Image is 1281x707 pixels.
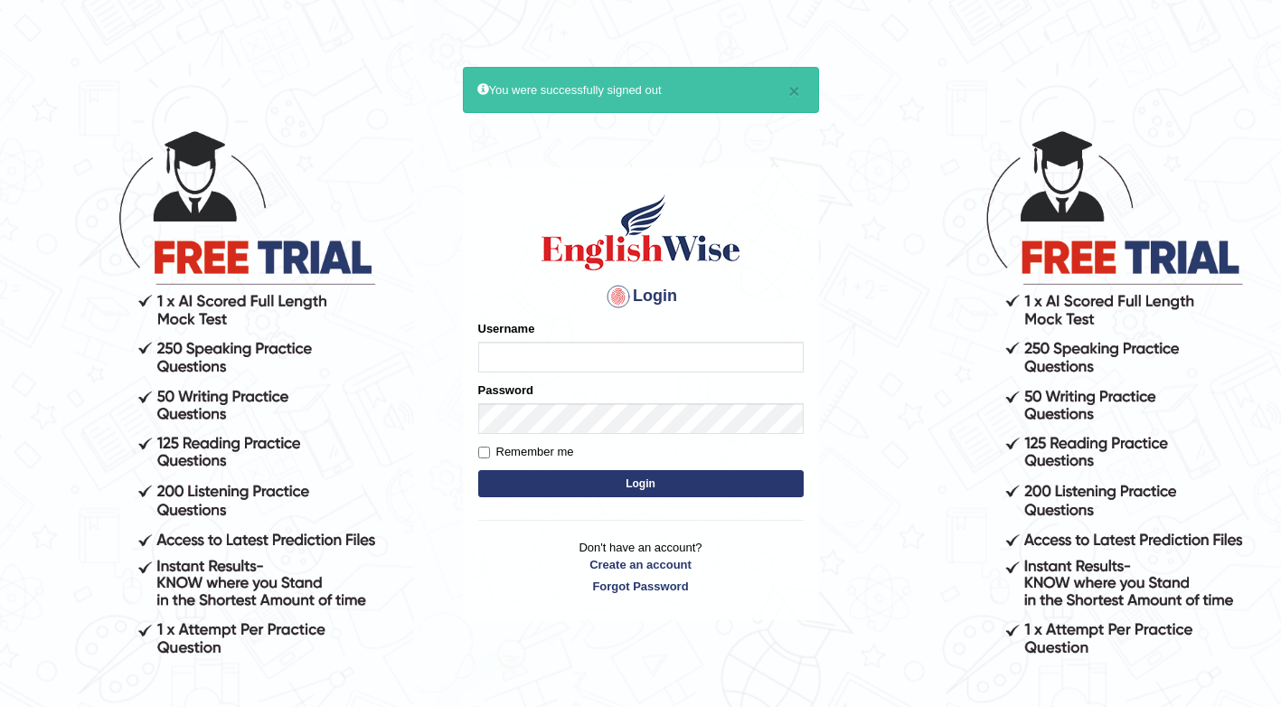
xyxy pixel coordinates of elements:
[788,81,799,100] button: ×
[478,539,804,595] p: Don't have an account?
[538,192,744,273] img: Logo of English Wise sign in for intelligent practice with AI
[478,320,535,337] label: Username
[478,447,490,458] input: Remember me
[478,578,804,595] a: Forgot Password
[478,556,804,573] a: Create an account
[478,282,804,311] h4: Login
[478,443,574,461] label: Remember me
[463,67,819,113] div: You were successfully signed out
[478,470,804,497] button: Login
[478,382,533,399] label: Password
